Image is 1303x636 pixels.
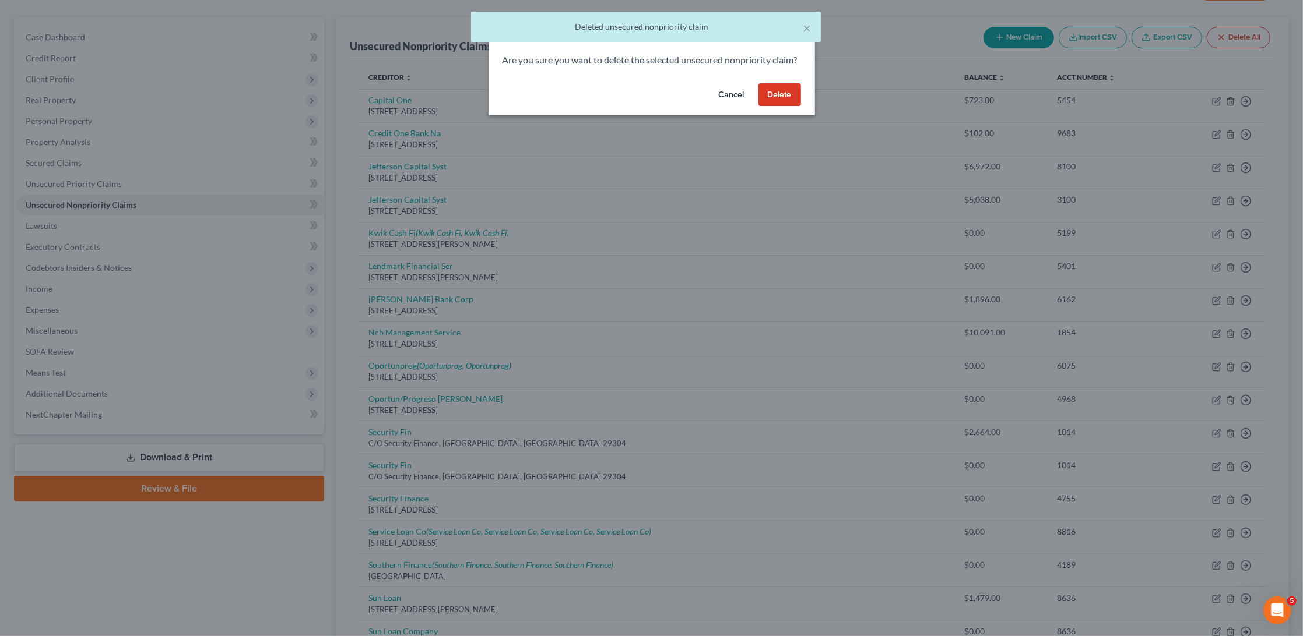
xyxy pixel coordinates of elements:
[1287,596,1297,606] span: 5
[803,21,812,35] button: ×
[710,83,754,107] button: Cancel
[480,21,812,33] div: Deleted unsecured nonpriority claim
[503,54,801,67] p: Are you sure you want to delete the selected unsecured nonpriority claim?
[1263,596,1291,624] iframe: Intercom live chat
[758,83,801,107] button: Delete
